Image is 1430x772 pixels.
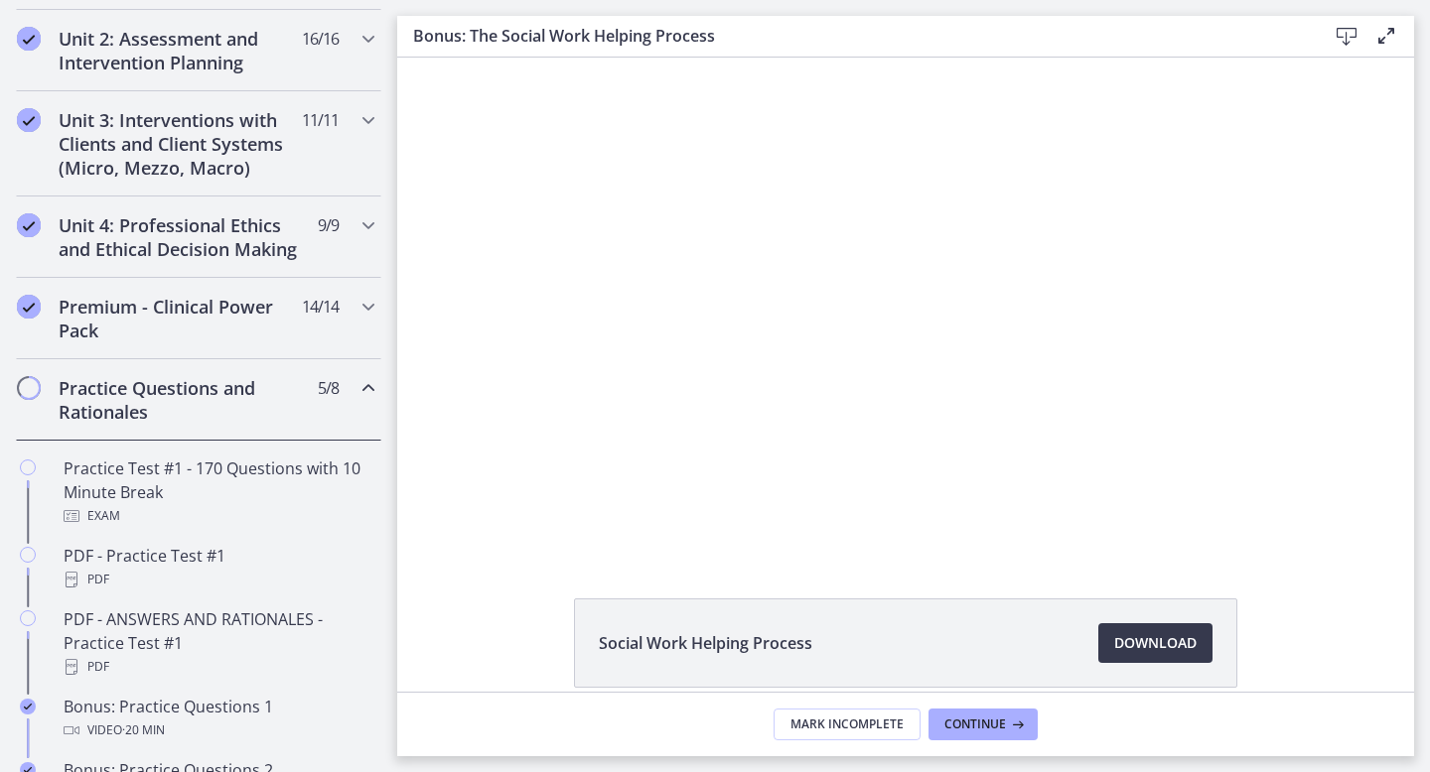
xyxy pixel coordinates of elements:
[302,27,339,51] span: 16 / 16
[929,708,1038,740] button: Continue
[1098,623,1213,663] a: Download
[397,58,1414,553] iframe: Video Lesson
[122,718,165,742] span: · 20 min
[17,295,41,319] i: Completed
[64,568,373,591] div: PDF
[17,27,41,51] i: Completed
[302,108,339,132] span: 11 / 11
[318,213,339,237] span: 9 / 9
[599,631,812,655] span: Social Work Helping Process
[302,295,339,319] span: 14 / 14
[413,24,1295,48] h3: Bonus: The Social Work Helping Process
[64,456,373,528] div: Practice Test #1 - 170 Questions with 10 Minute Break
[64,504,373,528] div: Exam
[59,213,301,261] h2: Unit 4: Professional Ethics and Ethical Decision Making
[64,544,373,591] div: PDF - Practice Test #1
[59,27,301,74] h2: Unit 2: Assessment and Intervention Planning
[20,699,36,714] i: Completed
[59,295,301,342] h2: Premium - Clinical Power Pack
[318,376,339,400] span: 5 / 8
[17,108,41,132] i: Completed
[790,716,904,732] span: Mark Incomplete
[774,708,921,740] button: Mark Incomplete
[64,607,373,679] div: PDF - ANSWERS AND RATIONALES - Practice Test #1
[64,655,373,679] div: PDF
[944,716,1006,732] span: Continue
[64,718,373,742] div: Video
[17,213,41,237] i: Completed
[59,108,301,180] h2: Unit 3: Interventions with Clients and Client Systems (Micro, Mezzo, Macro)
[64,695,373,742] div: Bonus: Practice Questions 1
[1114,631,1197,655] span: Download
[59,376,301,424] h2: Practice Questions and Rationales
